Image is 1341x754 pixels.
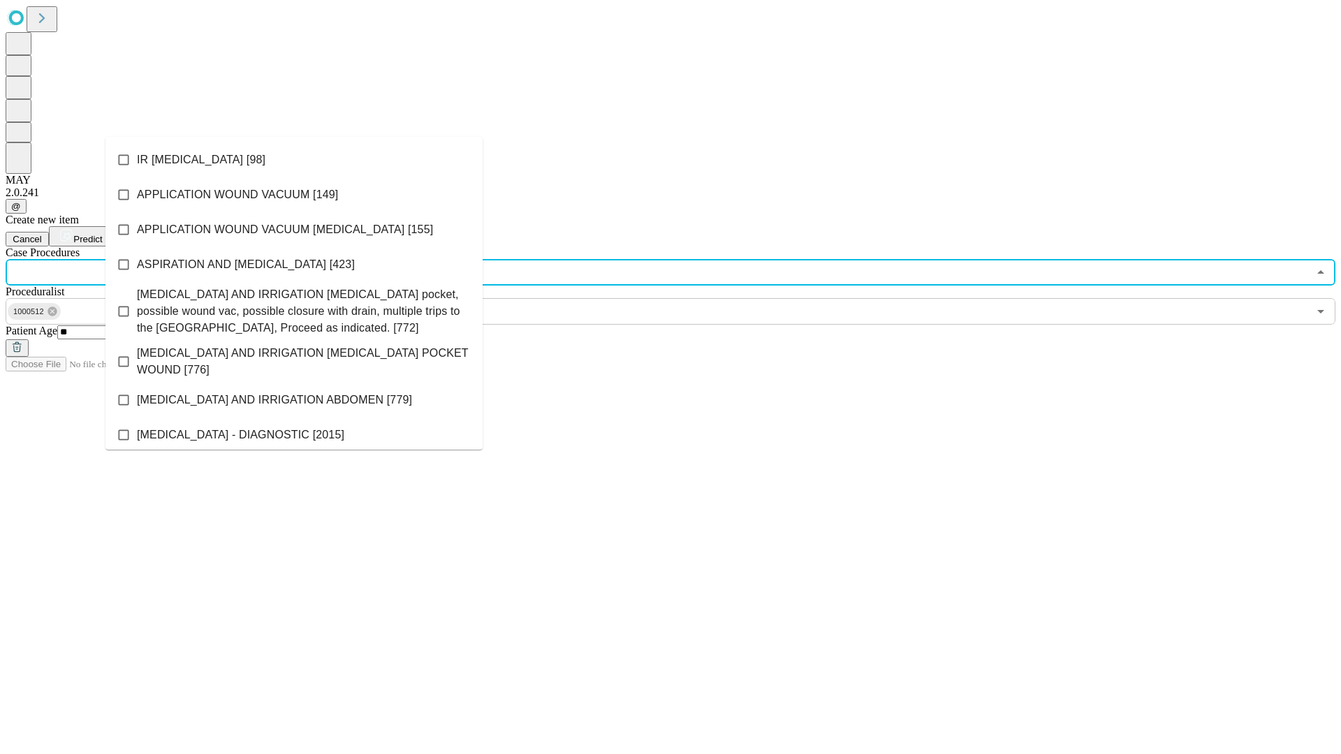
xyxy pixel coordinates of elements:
span: Proceduralist [6,286,64,297]
span: [MEDICAL_DATA] AND IRRIGATION [MEDICAL_DATA] POCKET WOUND [776] [137,345,471,378]
span: APPLICATION WOUND VACUUM [MEDICAL_DATA] [155] [137,221,433,238]
button: @ [6,199,27,214]
span: 1000512 [8,304,50,320]
span: IR [MEDICAL_DATA] [98] [137,151,265,168]
button: Open [1311,302,1331,321]
span: Create new item [6,214,79,226]
button: Predict [49,226,113,246]
span: ASPIRATION AND [MEDICAL_DATA] [423] [137,256,355,273]
span: [MEDICAL_DATA] - DIAGNOSTIC [2015] [137,427,344,443]
span: Predict [73,234,102,244]
button: Close [1311,263,1331,282]
span: [MEDICAL_DATA] AND IRRIGATION ABDOMEN [779] [137,392,412,408]
span: Cancel [13,234,42,244]
span: Scheduled Procedure [6,246,80,258]
span: @ [11,201,21,212]
span: Patient Age [6,325,57,337]
span: [MEDICAL_DATA] AND IRRIGATION [MEDICAL_DATA] pocket, possible wound vac, possible closure with dr... [137,286,471,337]
button: Cancel [6,232,49,246]
div: 2.0.241 [6,186,1335,199]
div: MAY [6,174,1335,186]
span: APPLICATION WOUND VACUUM [149] [137,186,338,203]
div: 1000512 [8,303,61,320]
